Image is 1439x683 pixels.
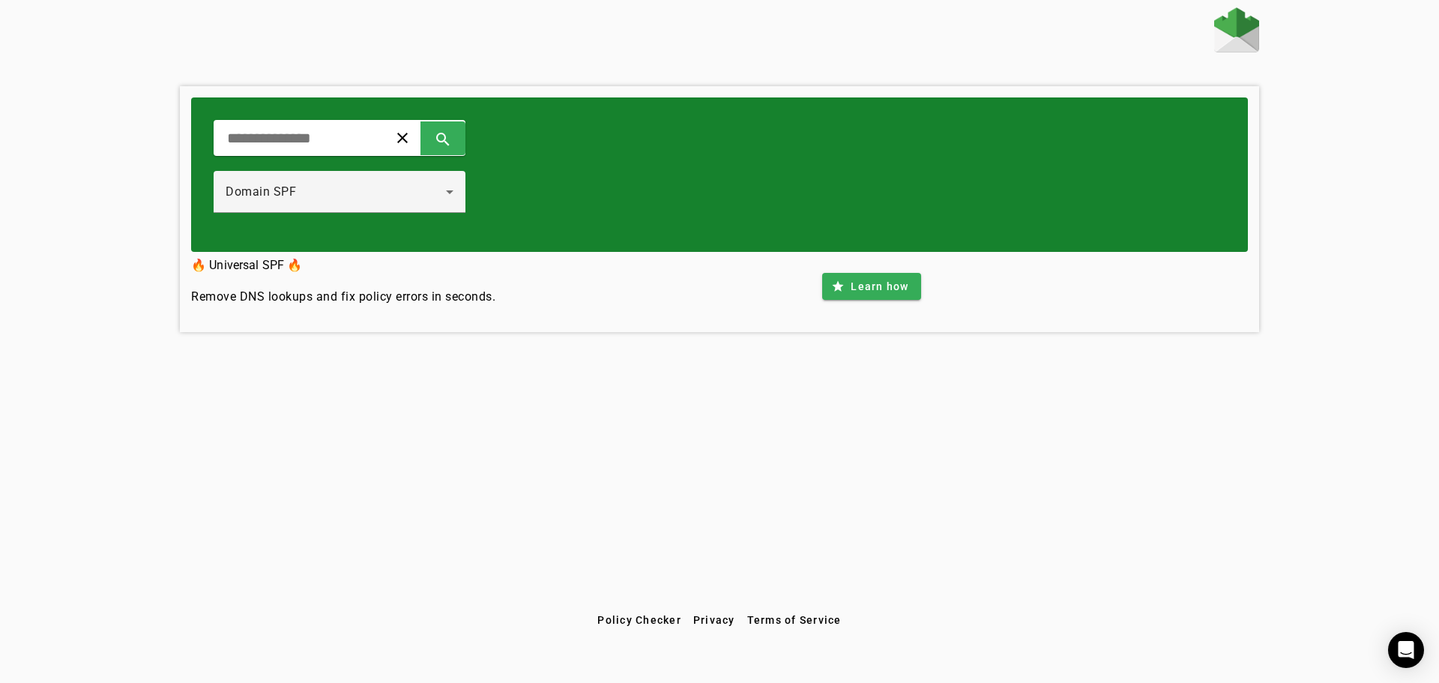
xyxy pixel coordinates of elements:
span: Learn how [851,279,908,294]
a: Home [1214,7,1259,56]
button: Terms of Service [741,607,848,634]
div: Open Intercom Messenger [1388,632,1424,668]
button: Privacy [687,607,741,634]
h3: 🔥 Universal SPF 🔥 [191,255,495,276]
button: Policy Checker [591,607,687,634]
span: Domain SPF [226,184,296,199]
span: Privacy [693,614,735,626]
button: Learn how [822,273,920,300]
span: Policy Checker [597,614,681,626]
h4: Remove DNS lookups and fix policy errors in seconds. [191,288,495,306]
img: Fraudmarc Logo [1214,7,1259,52]
span: Terms of Service [747,614,842,626]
